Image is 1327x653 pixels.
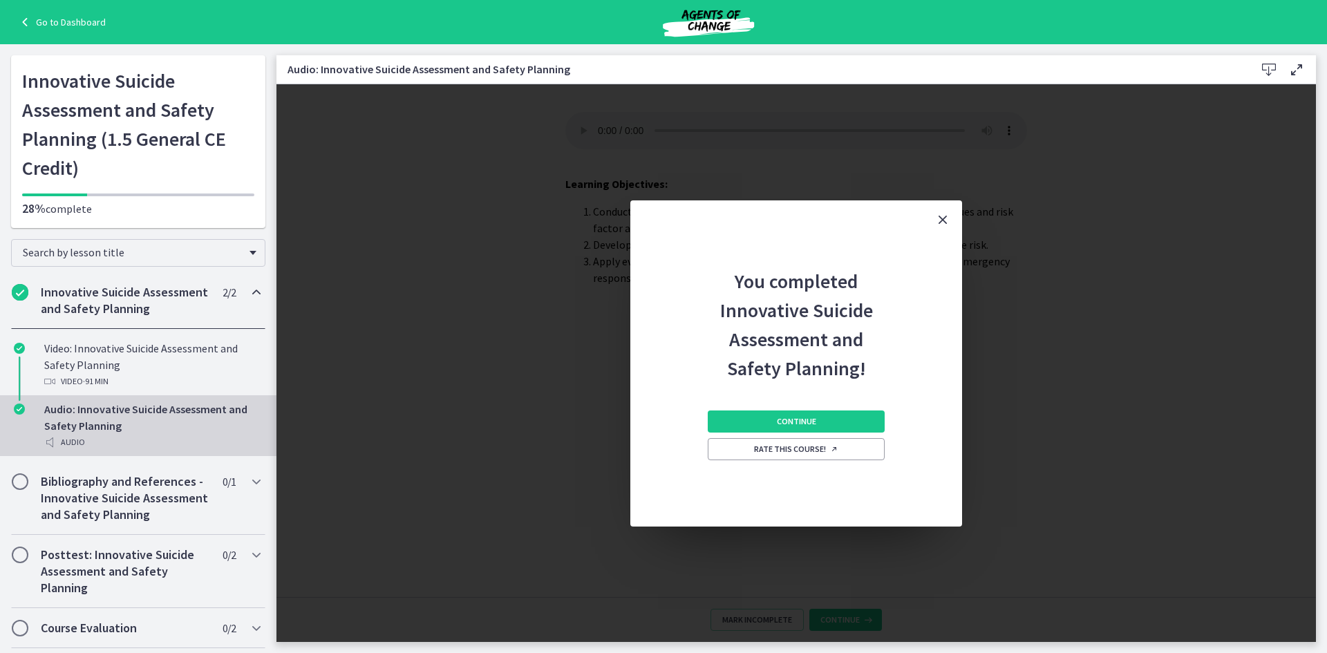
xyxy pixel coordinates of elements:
div: Video: Innovative Suicide Assessment and Safety Planning [44,340,260,390]
h2: You completed Innovative Suicide Assessment and Safety Planning! [705,239,887,383]
i: Completed [14,404,25,415]
h2: Innovative Suicide Assessment and Safety Planning [41,284,209,317]
div: Audio [44,434,260,451]
span: 0 / 2 [223,620,236,636]
div: Video [44,373,260,390]
a: Rate this course! Opens in a new window [708,438,885,460]
h3: Audio: Innovative Suicide Assessment and Safety Planning [288,61,1233,77]
i: Completed [12,284,28,301]
i: Opens in a new window [830,445,838,453]
button: Close [923,200,962,239]
i: Completed [14,343,25,354]
span: Continue [777,416,816,427]
h2: Course Evaluation [41,620,209,636]
span: Rate this course! [754,444,838,455]
button: Continue [708,410,885,433]
img: Agents of Change [625,6,791,39]
span: 28% [22,200,46,216]
h2: Posttest: Innovative Suicide Assessment and Safety Planning [41,547,209,596]
p: complete [22,200,254,217]
div: Audio: Innovative Suicide Assessment and Safety Planning [44,401,260,451]
h1: Innovative Suicide Assessment and Safety Planning (1.5 General CE Credit) [22,66,254,182]
a: Go to Dashboard [17,14,106,30]
span: 0 / 2 [223,547,236,563]
span: · 91 min [83,373,109,390]
h2: Bibliography and References - Innovative Suicide Assessment and Safety Planning [41,473,209,523]
span: 0 / 1 [223,473,236,490]
span: 2 / 2 [223,284,236,301]
div: Search by lesson title [11,239,265,267]
span: Search by lesson title [23,245,243,259]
